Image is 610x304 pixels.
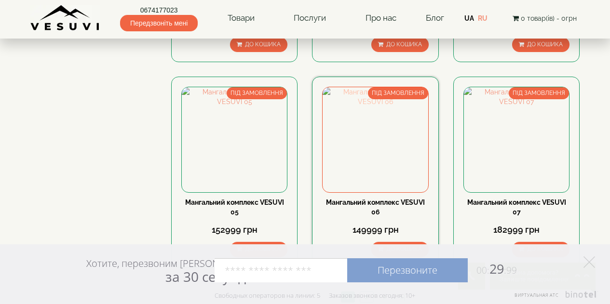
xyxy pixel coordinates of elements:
[464,87,569,192] img: Мангальний комплекс VESUVI 07
[215,291,415,299] div: Свободных операторов на линии: 5 Заказов звонков сегодня: 10+
[284,7,336,29] a: Послуги
[326,198,425,216] a: Мангальний комплекс VESUVI 06
[120,5,198,15] a: 0674177023
[245,41,281,48] span: До кошика
[120,15,198,31] span: Передзвоніть мені
[30,5,100,31] img: Завод VESUVI
[371,242,429,257] button: До кошика
[230,37,287,52] button: До кошика
[182,87,287,192] img: Мангальний комплекс VESUVI 05
[322,224,428,236] div: 149999 грн
[230,242,287,257] button: До кошика
[468,260,517,278] span: 29
[86,257,252,284] div: Хотите, перезвоним [PERSON_NAME]
[386,41,422,48] span: До кошика
[512,242,569,257] button: До кошика
[476,264,489,277] span: 00:
[527,41,563,48] span: До кошика
[478,14,488,22] a: RU
[218,7,264,29] a: Товари
[521,14,577,22] span: 0 товар(ів) - 0грн
[512,37,569,52] button: До кошика
[356,7,406,29] a: Про нас
[464,14,474,22] a: UA
[467,198,566,216] a: Мангальний комплекс VESUVI 07
[426,13,444,23] a: Блог
[347,258,468,282] a: Перезвоните
[185,198,284,216] a: Мангальний комплекс VESUVI 05
[227,87,287,99] span: ПІД ЗАМОВЛЕННЯ
[509,291,598,304] a: Виртуальная АТС
[165,267,252,286] span: за 30 секунд?
[504,264,517,277] span: :99
[181,224,287,236] div: 152999 грн
[323,87,428,192] img: Мангальний комплекс VESUVI 06
[368,87,428,99] span: ПІД ЗАМОВЛЕННЯ
[510,13,580,24] button: 0 товар(ів) - 0грн
[371,37,429,52] button: До кошика
[509,87,569,99] span: ПІД ЗАМОВЛЕННЯ
[463,224,569,236] div: 182999 грн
